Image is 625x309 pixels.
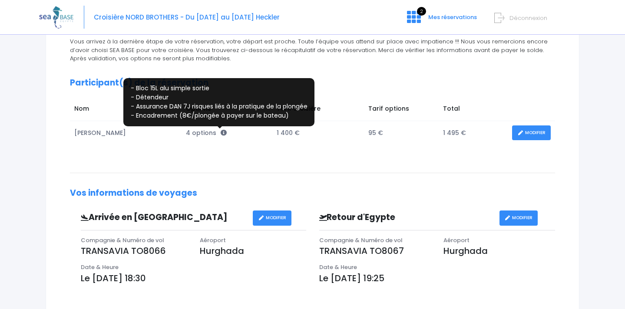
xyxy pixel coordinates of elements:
span: Croisière NORD BROTHERS - Du [DATE] au [DATE] Heckler [94,13,280,22]
p: TRANSAVIA TO8066 [81,244,187,257]
td: 1 400 € [273,121,364,145]
p: Hurghada [443,244,555,257]
span: 2 [417,7,426,16]
span: Compagnie & Numéro de vol [319,236,403,244]
span: Déconnexion [509,14,547,22]
h3: Retour d'Egypte [313,213,499,223]
td: 95 € [364,121,439,145]
span: Mes réservations [428,13,477,21]
p: Hurghada [200,244,306,257]
h3: Arrivée en [GEOGRAPHIC_DATA] [74,213,253,223]
span: Aéroport [443,236,470,244]
td: Total [439,100,508,121]
span: Aéroport [200,236,226,244]
td: Tarif croisière [273,100,364,121]
span: Date & Heure [81,263,119,271]
a: MODIFIER [253,210,291,226]
span: Date & Heure [319,263,357,271]
p: Le [DATE] 18:30 [81,272,306,285]
p: TRANSAVIA TO8067 [319,244,431,257]
a: 2 Mes réservations [400,16,482,24]
td: [PERSON_NAME] [70,121,182,145]
span: Compagnie & Numéro de vol [81,236,164,244]
h2: Vos informations de voyages [70,188,555,198]
h2: Participant(s) de la réservation [70,78,555,88]
td: 1 495 € [439,121,508,145]
td: Nom [70,100,182,121]
span: 4 options [186,128,227,137]
span: Vous arrivez à la dernière étape de votre réservation, votre départ est proche. Toute l’équipe vo... [70,37,548,62]
a: MODIFIER [499,210,538,226]
a: MODIFIER [512,125,551,141]
p: - Bloc 15L alu simple sortie - Détendeur - Assurance DAN 7J risques liés à la pratique de la plon... [126,79,312,120]
p: Le [DATE] 19:25 [319,272,556,285]
td: Tarif options [364,100,439,121]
